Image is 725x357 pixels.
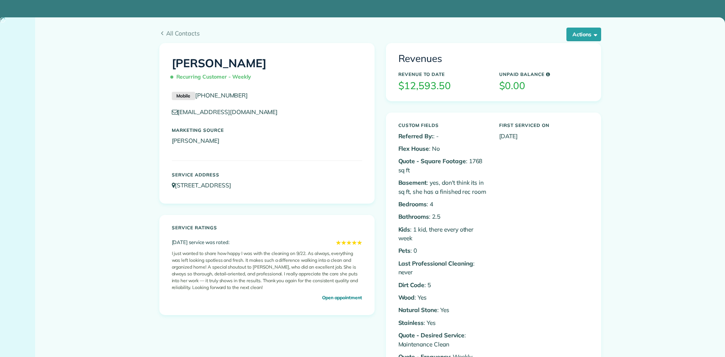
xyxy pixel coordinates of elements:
b: Last Professional Cleaning [398,260,473,267]
b: Bedrooms [398,200,427,208]
a: All Contacts [159,29,601,38]
b: Quote - Desired Service [398,331,464,339]
b: Flex House [398,145,429,152]
p: : Yes [398,306,488,314]
b: Pets [398,247,411,254]
span: ★ [357,238,362,247]
h3: Revenues [398,53,589,64]
h5: Custom Fields [398,123,488,128]
p: : - [398,132,488,141]
h5: Service Address [172,172,362,177]
span: Recurring Customer - Weekly [172,70,255,83]
span: ★ [346,238,352,247]
b: Referred By: [398,132,433,140]
p: : yes, don't think its in sq ft, she has a finished rec room [398,178,488,196]
h5: Revenue to Date [398,72,488,77]
b: Basement [398,179,427,186]
span: ★ [336,238,341,247]
b: Dirt Code [398,281,425,289]
b: Stainless [398,319,424,326]
b: Kids [398,226,410,233]
h5: Marketing Source [172,128,362,133]
a: [EMAIL_ADDRESS][DOMAIN_NAME] [172,108,285,116]
p: : 1 kid, there every other week [398,225,488,243]
p: : 5 [398,281,488,289]
span: ★ [352,238,357,247]
h5: First Serviced On [499,123,589,128]
div: I just wanted to share how happy I was with the cleaning on 9/22. As always, everything was left ... [172,247,362,294]
p: : 4 [398,200,488,209]
p: [PERSON_NAME] [172,136,362,145]
b: Wood [398,294,415,301]
div: [DATE] service was rated: [172,238,362,247]
p: : Maintenance Clean [398,331,488,349]
p: : 1768 sq ft [398,157,488,175]
b: Bathrooms [398,213,429,220]
span: ★ [341,238,346,247]
h3: $12,593.50 [398,80,488,91]
h3: $0.00 [499,80,589,91]
p: [DATE] [499,132,589,141]
p: : Yes [398,293,488,302]
p: : 0 [398,246,488,255]
b: Quote - Square Footage [398,157,466,165]
p: : Yes [398,318,488,327]
p: : never [398,259,488,277]
p: : No [398,144,488,153]
button: Actions [566,28,601,41]
a: Mobile[PHONE_NUMBER] [172,91,248,99]
h5: Unpaid Balance [499,72,589,77]
span: All Contacts [166,29,601,38]
small: Mobile [172,92,195,100]
h5: Service ratings [172,225,362,230]
p: : 2.5 [398,212,488,221]
h1: [PERSON_NAME] [172,57,362,83]
a: [STREET_ADDRESS] [172,181,238,189]
a: Open appointment [322,294,362,301]
b: Natural Stone [398,306,438,314]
